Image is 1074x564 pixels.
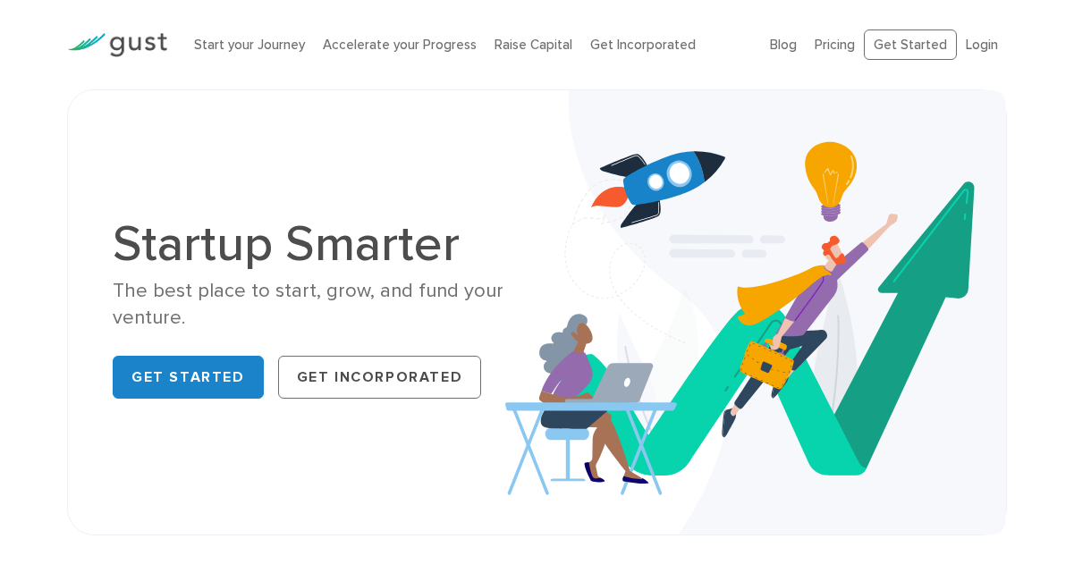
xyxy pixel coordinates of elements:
[113,278,523,331] div: The best place to start, grow, and fund your venture.
[864,29,957,61] a: Get Started
[323,37,477,53] a: Accelerate your Progress
[194,37,305,53] a: Start your Journey
[770,37,797,53] a: Blog
[505,90,1005,535] img: Startup Smarter Hero
[113,219,523,269] h1: Startup Smarter
[590,37,696,53] a: Get Incorporated
[113,356,264,399] a: Get Started
[67,33,167,57] img: Gust Logo
[495,37,572,53] a: Raise Capital
[815,37,855,53] a: Pricing
[278,356,482,399] a: Get Incorporated
[966,37,998,53] a: Login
